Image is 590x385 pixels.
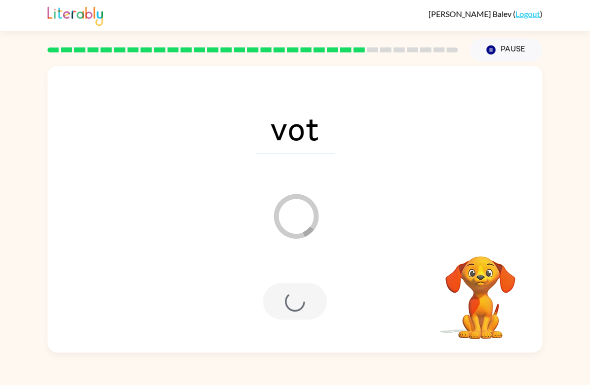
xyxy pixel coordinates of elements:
[430,241,530,341] video: Your browser must support playing .mp4 files to use Literably. Please try using another browser.
[428,9,542,18] div: ( )
[470,38,542,61] button: Pause
[255,101,334,153] span: vot
[47,4,103,26] img: Literably
[515,9,540,18] a: Logout
[428,9,513,18] span: [PERSON_NAME] Balev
